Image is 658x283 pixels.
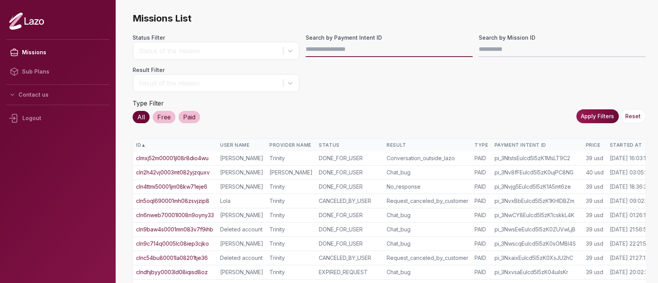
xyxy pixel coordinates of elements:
[319,183,380,191] div: DONE_FOR_USER
[319,142,380,148] div: Status
[475,254,488,262] div: PAID
[586,254,603,262] div: 39 usd
[6,108,109,128] div: Logout
[269,154,313,162] div: Trinity
[136,183,207,191] a: cln4ttmi50001jm08kw71eje6
[609,211,649,219] div: [DATE] 01:26:19
[269,142,313,148] div: Provider Name
[494,254,579,262] div: pi_3NxaixEulcd5I5zK0XsJU2hC
[494,183,579,191] div: pi_3Nvjg5Eulcd5I5zK1A5mt6ze
[269,169,313,176] div: [PERSON_NAME]
[6,62,109,81] a: Sub Plans
[494,226,579,233] div: pi_3NwsEeEulcd5I5zK0ZUVwLjB
[133,99,164,107] label: Type Filter
[136,169,210,176] a: cln2h42vj0003mt082yjzquxv
[609,197,650,205] div: [DATE] 09:02:01
[387,211,468,219] div: Chat_bug
[475,183,488,191] div: PAID
[620,109,646,123] button: Reset
[220,211,263,219] div: [PERSON_NAME]
[136,154,209,162] a: clmxj52m00001jl08r8dio4wu
[136,211,214,219] a: cln6nweb70001l008n9oyny33
[586,183,603,191] div: 39 usd
[609,254,648,262] div: [DATE] 21:27:13
[136,240,209,248] a: cln9c714q0005lc08iep3cjko
[136,197,209,205] a: cln5oql690001mh08zsvjzip8
[586,154,603,162] div: 39 usd
[494,169,579,176] div: pi_3Nv8fFEulcd5I5zK0ujPC8NG
[269,240,313,248] div: Trinity
[387,268,468,276] div: Chat_bug
[319,240,380,248] div: DONE_FOR_USER
[494,268,579,276] div: pi_3NxvsaEulcd5I5zK04uiIsKr
[494,142,579,148] div: Payment Intent ID
[139,46,279,55] div: Status of the mission
[319,254,380,262] div: CANCELED_BY_USER
[220,154,263,162] div: [PERSON_NAME]
[586,268,603,276] div: 39 usd
[475,169,488,176] div: PAID
[133,66,300,74] label: Result Filter
[494,240,579,248] div: pi_3NwscqEulcd5I5zK0sOMBI4S
[586,142,603,148] div: Price
[475,142,488,148] div: Type
[609,268,651,276] div: [DATE] 20:02:35
[269,226,313,233] div: Trinity
[609,154,649,162] div: [DATE] 16:03:10
[269,211,313,219] div: Trinity
[220,254,263,262] div: Deleted account
[387,240,468,248] div: Chat_bug
[475,211,488,219] div: PAID
[136,226,213,233] a: cln9baw4s0001mn083v7f9ihb
[220,169,263,176] div: [PERSON_NAME]
[475,197,488,205] div: PAID
[178,111,200,123] div: Paid
[609,226,650,233] div: [DATE] 21:56:59
[133,111,150,123] div: All
[136,254,208,262] a: clnc54bu80001la08201tje36
[306,34,473,42] label: Search by Payment Intent ID
[220,197,263,205] div: Lola
[136,142,214,148] div: ID
[494,197,579,205] div: pi_3NvxBbEulcd5I5zK1KHIDBZm
[319,169,380,176] div: DONE_FOR_USER
[475,154,488,162] div: PAID
[475,240,488,248] div: PAID
[609,142,651,148] div: Started At
[479,34,646,42] label: Search by Mission ID
[319,197,380,205] div: CANCELED_BY_USER
[269,197,313,205] div: Trinity
[387,142,468,148] div: Result
[220,240,263,248] div: [PERSON_NAME]
[494,154,579,162] div: pi_3NtstsEulcd5I5zK1MsLT9C2
[139,79,279,88] div: Result of the mission
[387,154,468,162] div: Conversation_outside_lazo
[319,268,380,276] div: EXPIRED_REQUEST
[586,226,603,233] div: 39 usd
[269,254,313,262] div: Trinity
[586,240,603,248] div: 39 usd
[586,197,603,205] div: 39 usd
[609,183,650,191] div: [DATE] 18:36:35
[153,111,175,123] div: Free
[387,197,468,205] div: Request_canceled_by_customer
[387,254,468,262] div: Request_canceled_by_customer
[586,211,603,219] div: 39 usd
[494,211,579,219] div: pi_3NwCY8Eulcd5I5zK1cskkL4K
[609,240,649,248] div: [DATE] 22:21:58
[6,88,109,102] button: Contact us
[387,183,468,191] div: No_response
[269,183,313,191] div: Trinity
[387,226,468,233] div: Chat_bug
[319,211,380,219] div: DONE_FOR_USER
[586,169,603,176] div: 40 usd
[220,268,263,276] div: [PERSON_NAME]
[141,142,146,148] span: ▲
[576,109,619,123] button: Apply Filters
[220,142,263,148] div: User Name
[136,268,208,276] a: clndhjbyy0003ld08iqisd8oz
[475,226,488,233] div: PAID
[387,169,468,176] div: Chat_bug
[133,34,300,42] label: Status Filter
[475,268,488,276] div: PAID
